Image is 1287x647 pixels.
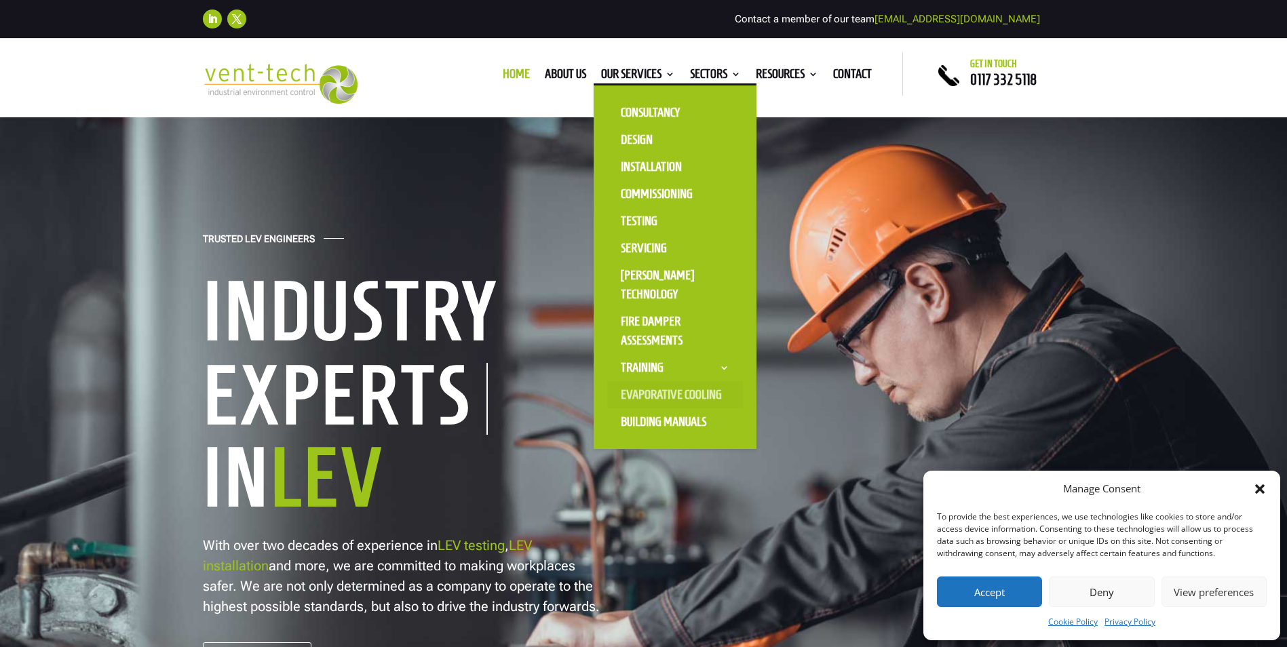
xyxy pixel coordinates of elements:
a: Design [607,126,743,153]
a: Cookie Policy [1048,614,1098,630]
a: Follow on X [227,9,246,28]
p: With over two decades of experience in , and more, we are committed to making workplaces safer. W... [203,535,603,616]
a: Servicing [607,235,743,262]
a: Follow on LinkedIn [203,9,222,28]
button: Accept [937,576,1042,607]
a: LEV testing [438,537,505,553]
span: LEV [270,433,385,522]
a: Evaporative Cooling [607,381,743,408]
a: Resources [756,69,818,84]
button: View preferences [1161,576,1267,607]
div: Manage Consent [1063,481,1140,497]
span: Get in touch [970,58,1017,69]
a: Building Manuals [607,408,743,435]
button: Deny [1049,576,1154,607]
h1: Experts [203,363,488,435]
a: Testing [607,208,743,235]
a: Consultancy [607,99,743,126]
div: Close dialog [1253,482,1267,496]
a: Contact [833,69,872,84]
img: 2023-09-27T08_35_16.549ZVENT-TECH---Clear-background [203,64,358,104]
h1: Industry [203,269,623,361]
a: Our Services [601,69,675,84]
a: Fire Damper Assessments [607,308,743,354]
a: Installation [607,153,743,180]
a: Sectors [690,69,741,84]
a: Privacy Policy [1104,614,1155,630]
a: LEV installation [203,537,532,574]
a: About us [545,69,586,84]
h1: In [203,435,623,527]
div: To provide the best experiences, we use technologies like cookies to store and/or access device i... [937,511,1265,560]
h4: Trusted LEV Engineers [203,233,315,252]
span: Contact a member of our team [735,13,1040,25]
a: Home [503,69,530,84]
a: [PERSON_NAME] Technology [607,262,743,308]
a: [EMAIL_ADDRESS][DOMAIN_NAME] [875,13,1040,25]
a: 0117 332 5118 [970,71,1037,87]
a: Training [607,354,743,381]
a: Commissioning [607,180,743,208]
